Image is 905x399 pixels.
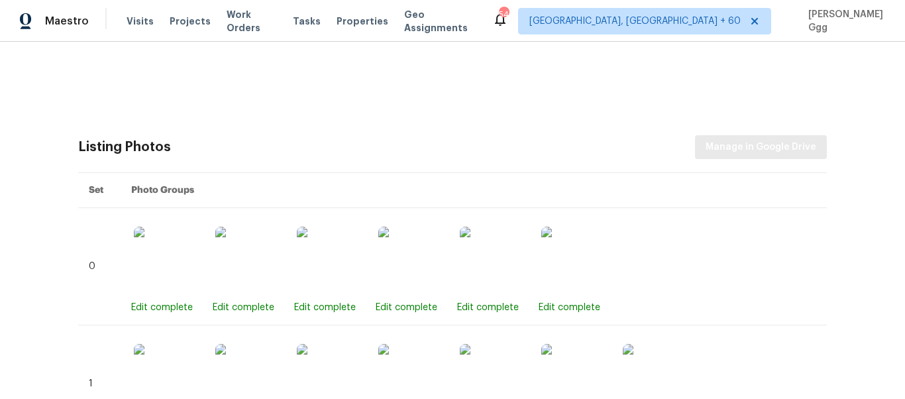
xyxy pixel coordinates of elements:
td: 0 [78,208,121,325]
span: Maestro [45,15,89,28]
span: Tasks [293,17,321,26]
div: Edit complete [376,301,437,314]
span: Properties [337,15,388,28]
div: Edit complete [294,301,356,314]
th: Set [78,173,121,208]
div: Edit complete [539,301,600,314]
span: Projects [170,15,211,28]
span: Work Orders [227,8,277,34]
button: Manage in Google Drive [695,135,827,160]
span: [PERSON_NAME] Ggg [803,8,885,34]
div: Edit complete [131,301,193,314]
div: Edit complete [213,301,274,314]
span: Manage in Google Drive [706,139,816,156]
span: Geo Assignments [404,8,476,34]
span: [GEOGRAPHIC_DATA], [GEOGRAPHIC_DATA] + 60 [529,15,741,28]
div: 541 [499,8,508,21]
div: Listing Photos [78,141,171,154]
span: Visits [127,15,154,28]
th: Photo Groups [121,173,827,208]
div: Edit complete [457,301,519,314]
